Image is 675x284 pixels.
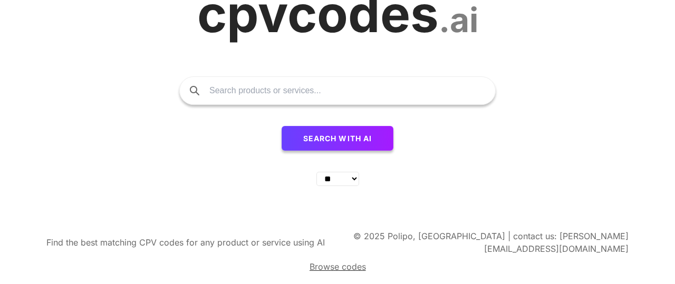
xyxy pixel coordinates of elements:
span: Find the best matching CPV codes for any product or service using AI [46,237,325,248]
button: Search with AI [282,126,394,151]
span: Search with AI [303,134,372,143]
a: Browse codes [310,260,366,273]
span: © 2025 Polipo, [GEOGRAPHIC_DATA] | contact us: [PERSON_NAME][EMAIL_ADDRESS][DOMAIN_NAME] [353,231,629,254]
input: Search products or services... [209,77,485,104]
span: Browse codes [310,261,366,272]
